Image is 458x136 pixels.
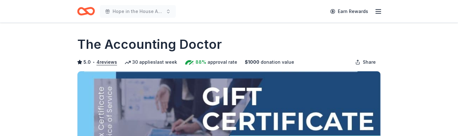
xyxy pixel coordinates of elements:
[113,8,163,15] span: Hope in the House Auction
[245,58,259,66] span: $ 1000
[363,58,376,66] span: Share
[125,58,177,66] div: 30 applies last week
[207,58,237,66] span: approval rate
[350,56,381,68] button: Share
[261,58,294,66] span: donation value
[93,60,95,65] span: •
[77,4,95,19] a: Home
[100,5,176,18] button: Hope in the House Auction
[326,6,372,17] a: Earn Rewards
[84,58,91,66] span: 5.0
[195,58,206,66] span: 88%
[96,58,117,66] button: 4reviews
[77,36,222,53] h1: The Accounting Doctor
